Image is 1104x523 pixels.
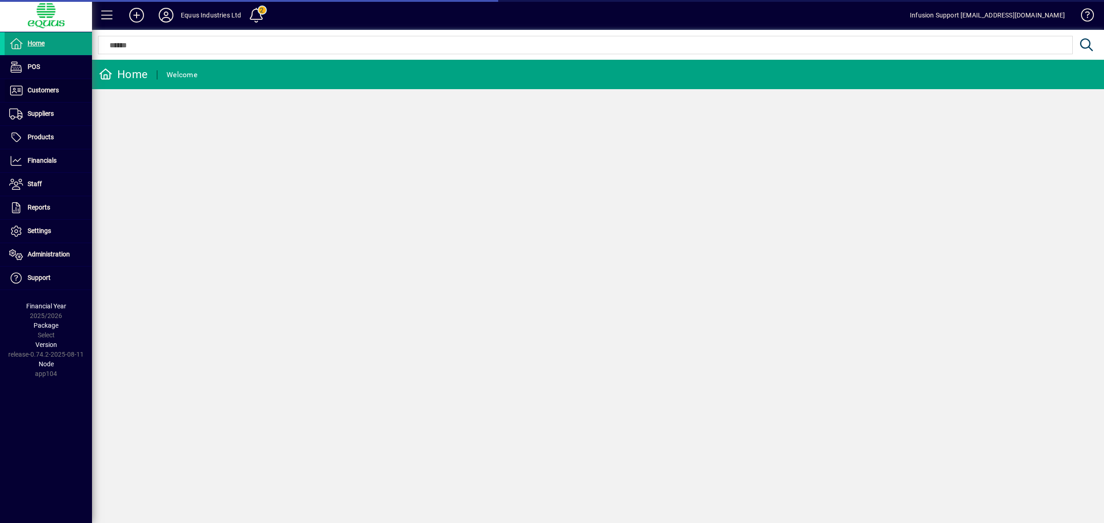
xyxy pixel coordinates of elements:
span: Customers [28,86,59,94]
a: Support [5,267,92,290]
button: Add [122,7,151,23]
a: Suppliers [5,102,92,125]
span: Suppliers [28,110,54,117]
div: Infusion Support [EMAIL_ADDRESS][DOMAIN_NAME] [910,8,1065,23]
span: Package [34,322,58,329]
span: Support [28,274,51,281]
span: Financials [28,157,57,164]
div: Home [99,67,148,82]
div: Welcome [167,68,197,82]
span: Version [35,341,57,348]
span: Products [28,133,54,141]
a: Knowledge Base [1074,2,1092,32]
a: Administration [5,243,92,266]
button: Profile [151,7,181,23]
a: Reports [5,196,92,219]
span: Administration [28,250,70,258]
div: Equus Industries Ltd [181,8,241,23]
span: Staff [28,180,42,188]
a: Staff [5,173,92,196]
a: Products [5,126,92,149]
span: Financial Year [26,302,66,310]
a: Financials [5,149,92,172]
a: Settings [5,220,92,243]
span: Node [39,360,54,368]
a: POS [5,56,92,79]
span: Home [28,40,45,47]
span: POS [28,63,40,70]
a: Customers [5,79,92,102]
span: Reports [28,204,50,211]
span: Settings [28,227,51,234]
